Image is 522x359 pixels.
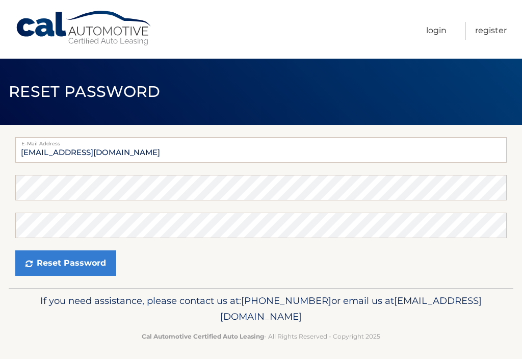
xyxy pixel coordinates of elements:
[15,10,153,46] a: Cal Automotive
[9,82,160,101] span: Reset Password
[15,250,116,276] button: Reset Password
[24,331,498,342] p: - All Rights Reserved - Copyright 2025
[15,137,507,145] label: E-Mail Address
[24,293,498,325] p: If you need assistance, please contact us at: or email us at
[15,137,507,163] input: E-mail Address
[426,22,447,40] a: Login
[475,22,507,40] a: Register
[241,295,331,306] span: [PHONE_NUMBER]
[142,332,264,340] strong: Cal Automotive Certified Auto Leasing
